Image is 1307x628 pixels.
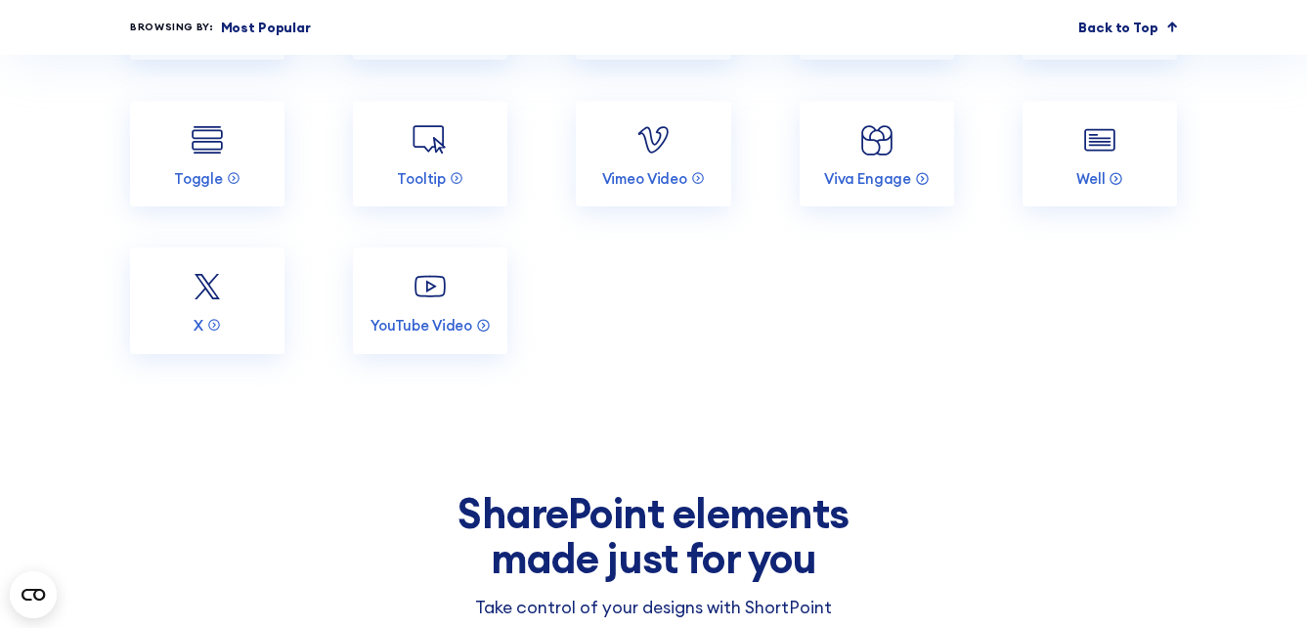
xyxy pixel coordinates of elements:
img: X [187,266,228,307]
p: Tooltip [397,169,446,188]
p: Toggle [174,169,223,188]
h2: SharePoint elements made just for you [192,491,1115,581]
img: Well [1079,119,1120,160]
h3: Take control of your designs with ShortPoint [192,595,1115,620]
iframe: Chat Widget [1209,534,1307,628]
p: YouTube Video [370,316,472,335]
button: Open CMP widget [10,571,57,618]
a: Vimeo Video [576,101,730,207]
img: Viva Engage [856,119,897,160]
a: Back to Top [1078,18,1177,38]
p: Well [1076,169,1105,188]
p: X [194,316,203,335]
img: Toggle [187,119,228,160]
p: Vimeo Video [602,169,687,188]
div: Browsing by: [130,20,214,35]
img: Vimeo Video [632,119,674,160]
a: Toggle [130,101,284,207]
img: YouTube Video [410,266,451,307]
p: Back to Top [1078,18,1157,38]
a: YouTube Video [353,247,507,354]
p: Most Popular [221,18,311,38]
p: Viva Engage [824,169,911,188]
a: Viva Engage [800,101,954,207]
a: X [130,247,284,354]
a: Tooltip [353,101,507,207]
a: Well [1023,101,1177,207]
div: Widget de chat [1209,534,1307,628]
img: Tooltip [410,119,451,160]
